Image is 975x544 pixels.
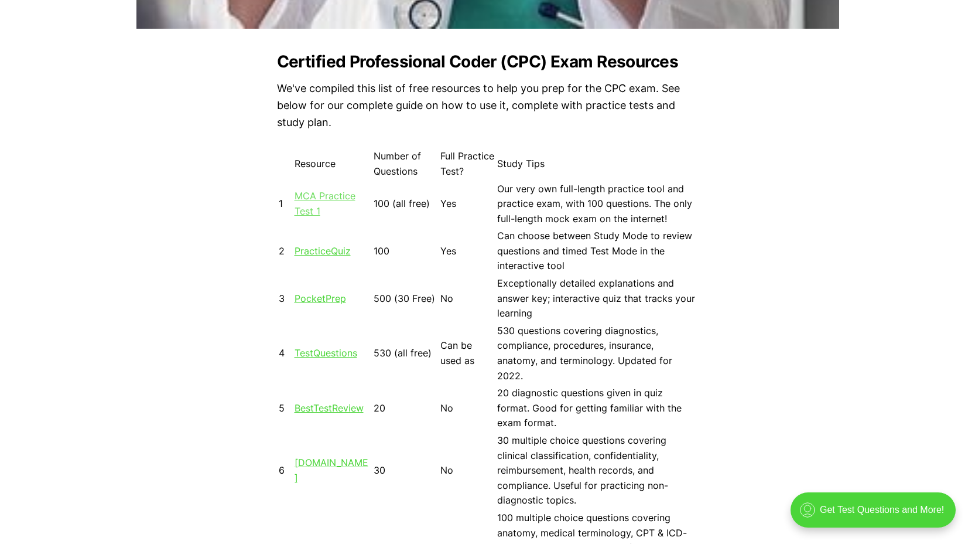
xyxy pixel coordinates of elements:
[295,293,346,304] a: PocketPrep
[373,385,439,431] td: 20
[277,80,699,131] p: We've compiled this list of free resources to help you prep for the CPC exam. See below for our c...
[373,323,439,384] td: 530 (all free)
[373,228,439,274] td: 100
[278,433,293,509] td: 6
[295,347,357,359] a: TestQuestions
[278,385,293,431] td: 5
[295,190,355,217] a: MCA Practice Test 1
[781,487,975,544] iframe: portal-trigger
[278,276,293,322] td: 3
[440,385,495,431] td: No
[440,181,495,227] td: Yes
[497,385,697,431] td: 20 diagnostic questions given in quiz format. Good for getting familiar with the exam format.
[295,402,364,414] a: BestTestReview
[440,276,495,322] td: No
[294,148,372,179] td: Resource
[277,52,699,71] h2: Certified Professional Coder (CPC) Exam Resources
[497,276,697,322] td: Exceptionally detailed explanations and answer key; interactive quiz that tracks your learning
[497,323,697,384] td: 530 questions covering diagnostics, compliance, procedures, insurance, anatomy, and terminology. ...
[295,457,368,484] a: [DOMAIN_NAME]
[373,276,439,322] td: 500 (30 Free)
[278,323,293,384] td: 4
[373,148,439,179] td: Number of Questions
[278,181,293,227] td: 1
[440,228,495,274] td: Yes
[440,433,495,509] td: No
[497,228,697,274] td: Can choose between Study Mode to review questions and timed Test Mode in the interactive tool
[497,433,697,509] td: 30 multiple choice questions covering clinical classification, confidentiality, reimbursement, he...
[440,148,495,179] td: Full Practice Test?
[497,148,697,179] td: Study Tips
[278,228,293,274] td: 2
[373,181,439,227] td: 100 (all free)
[440,323,495,384] td: Can be used as
[373,433,439,509] td: 30
[295,245,351,257] a: PracticeQuiz
[497,181,697,227] td: Our very own full-length practice tool and practice exam, with 100 questions. The only full-lengt...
